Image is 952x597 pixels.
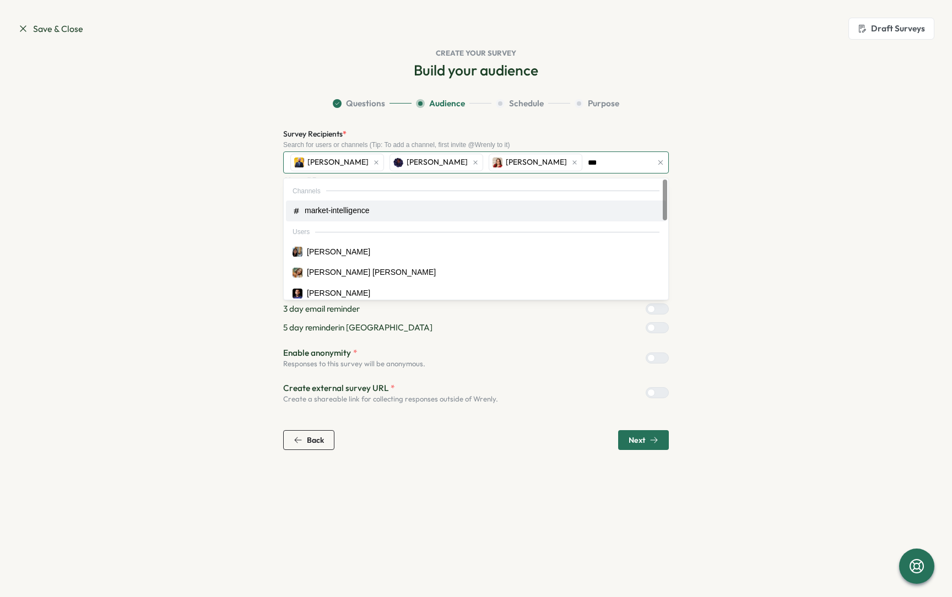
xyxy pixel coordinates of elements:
[293,268,302,278] img: Antonas Ariana Maria
[848,18,934,40] button: Draft Surveys
[293,289,302,298] img: Ashish Kumar
[294,158,304,167] img: Baldeep Singh Kwatra
[293,247,302,257] img: Aakansha Parmar
[283,303,360,315] p: 3 day email reminder
[305,205,370,217] div: market-intelligence
[283,382,498,394] p: Create external survey URL
[509,97,544,110] span: Schedule
[18,48,934,58] h1: Create your survey
[588,97,619,110] span: Purpose
[618,430,669,450] button: Next
[283,347,351,359] span: Enable anonymity
[393,158,403,167] img: Razvan Ranca
[493,158,502,167] img: Sophie Ashbury
[283,129,343,139] span: Survey Recipients
[293,227,659,237] div: Users
[283,359,425,369] p: Responses to this survey will be anonymous.
[333,97,412,110] button: Questions
[307,436,324,444] span: Back
[18,22,83,36] a: Save & Close
[506,156,567,169] span: [PERSON_NAME]
[629,436,645,444] span: Next
[283,141,669,149] div: Search for users or channels (Tip: To add a channel, first invite @Wrenly to it)
[293,186,659,197] div: Channels
[416,97,491,110] button: Audience
[429,97,465,110] span: Audience
[307,246,370,258] div: [PERSON_NAME]
[283,394,498,404] p: Create a shareable link for collecting responses outside of Wrenly.
[414,61,538,80] h2: Build your audience
[307,267,436,279] div: [PERSON_NAME] [PERSON_NAME]
[346,97,385,110] span: Questions
[285,176,348,186] span: View all 3 recipients
[575,97,619,110] button: Purpose
[496,97,570,110] button: Schedule
[307,287,370,300] div: [PERSON_NAME]
[407,156,468,169] span: [PERSON_NAME]
[307,156,369,169] span: [PERSON_NAME]
[283,322,432,334] p: 5 day reminder in [GEOGRAPHIC_DATA]
[283,430,334,450] button: Back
